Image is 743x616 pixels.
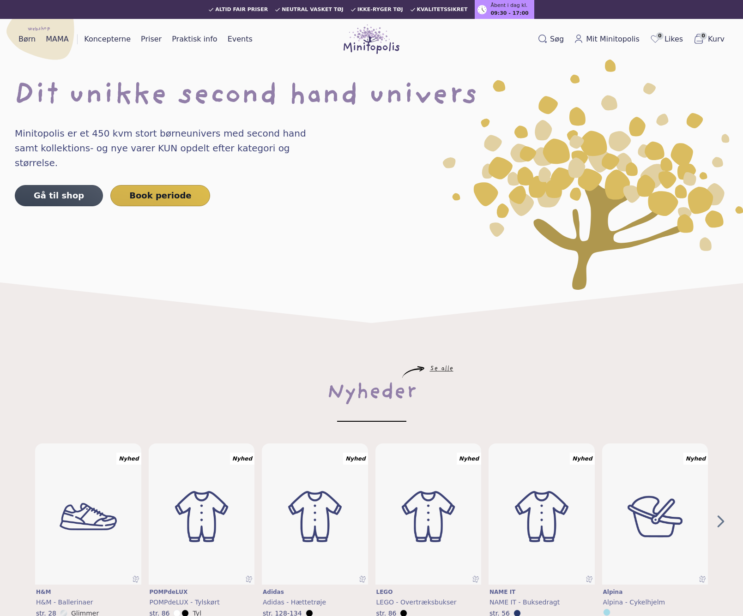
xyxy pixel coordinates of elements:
div: Nyheder [327,378,417,408]
div: Nyhed [343,453,368,465]
a: POMPdeLUX - Tylskørt [150,598,254,607]
span: Kurv [708,34,725,45]
span: Alpina - Cykelhjelm [603,598,665,606]
img: Børnetøj [375,443,482,590]
a: 0Likes [646,31,687,47]
a: Praktisk info [168,32,221,47]
a: Adidas - Hættetrøje [263,598,367,607]
span: Altid fair priser [215,7,268,12]
div: Nyhed [683,453,708,465]
span: POMPdeLUX [150,589,188,595]
div: Nyhed [116,453,141,465]
a: BørnetøjBørnetøjNyhed [489,443,595,585]
span: Likes [664,34,683,45]
span: Kvalitetssikret [417,7,468,12]
span: Søg [550,34,564,45]
span: POMPdeLUX - Tylskørt [150,598,220,606]
a: Udstyr til børnUdstyr til børnNyhed [602,443,708,585]
a: Se alle [430,366,453,372]
button: Next Page [713,514,728,529]
span: 0 [700,32,707,40]
span: Åbent i dag kl. [490,2,527,10]
span: H&M - Ballerinaer [36,598,93,606]
a: Adidas [263,588,367,596]
a: BørnetøjBørnetøjNyhed [375,443,482,585]
a: Events [224,32,256,47]
h4: Minitopolis er et 450 kvm stort børneunivers med second hand samt kollektions- og nye varer KUN o... [15,126,325,170]
div: Nyhed [457,453,481,465]
a: Børn [15,32,39,47]
a: Book periode [110,185,210,206]
img: Minitopolis' logo som et gul blomst [443,60,743,290]
a: LEGO [376,588,481,596]
span: NAME IT - Buksedragt [489,598,560,606]
a: H&M [36,588,140,596]
span: LEGO [376,589,393,595]
img: Udstyr til børn [602,443,708,590]
a: BørnetøjBørnetøjNyhed [262,443,368,585]
a: Alpina [603,588,707,596]
span: Alpina [603,589,623,595]
a: Gå til shop [15,185,103,206]
span: 0 [656,32,664,40]
a: POMPdeLUX [150,588,254,596]
button: 0Kurv [689,31,728,47]
div: Nyhed [570,453,594,465]
img: Minitopolis logo [344,24,400,54]
a: MAMA [42,32,72,47]
span: H&M [36,589,51,595]
a: Mit Minitopolis [570,32,643,47]
a: Priser [137,32,165,47]
span: Ikke-ryger tøj [357,7,403,12]
div: Nyhed [230,453,254,465]
a: NAME IT - Buksedragt [489,598,594,607]
a: BørnetøjBørnetøjNyhed [149,443,255,585]
a: NAME IT [489,588,594,596]
span: Adidas [263,589,284,595]
img: Børnetøj [262,443,368,590]
span: NAME IT [489,589,515,595]
img: Børnetøj [489,443,595,590]
a: LEGO - Overtræksbukser [376,598,481,607]
a: H&M - Ballerinaer [36,598,140,607]
a: minitopolis-no-image-shoes-placeholderminitopolis-no-image-shoes-placeholderNyhed [35,443,141,585]
span: Adidas - Hættetrøje [263,598,326,606]
h1: Dit unikke second hand univers [15,82,728,111]
span: 09:30 - 17:00 [490,10,528,18]
button: Søg [534,32,568,47]
span: Mit Minitopolis [586,34,640,45]
a: Koncepterne [80,32,134,47]
span: Neutral vasket tøj [282,7,344,12]
span: LEGO - Overtræksbukser [376,598,457,606]
img: minitopolis-no-image-shoes-placeholder [35,443,141,590]
a: Alpina - Cykelhjelm [603,598,707,607]
img: Børnetøj [149,443,255,590]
